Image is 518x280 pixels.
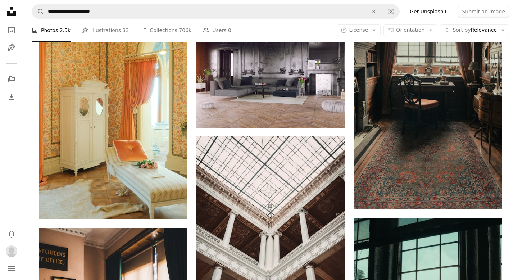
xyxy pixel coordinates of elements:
[4,40,19,55] a: Illustrations
[6,245,17,257] img: Avatar of user Juliana Martinez
[337,24,381,36] button: License
[354,94,502,101] a: a chair sitting in a room next to a window
[4,4,19,20] a: Home — Unsplash
[82,19,129,42] a: Illustrations 33
[39,104,187,111] a: a bedroom with a white bed and a white dresser
[140,19,191,42] a: Collections 706k
[4,244,19,258] button: Profile
[4,227,19,241] button: Notifications
[453,27,471,33] span: Sort by
[4,90,19,104] a: Download History
[382,5,399,18] button: Visual search
[383,24,437,36] button: Orientation
[458,6,509,17] button: Submit an image
[196,245,345,252] a: The ceiling of a building with a glass roof
[228,26,231,34] span: 0
[396,27,424,33] span: Orientation
[4,261,19,276] button: Menu
[366,5,382,18] button: Clear
[196,69,345,75] a: Black style luxury interior. 3d rendering concept
[203,19,231,42] a: Users 0
[123,26,129,34] span: 33
[32,5,44,18] button: Search Unsplash
[196,16,345,128] img: Black style luxury interior. 3d rendering concept
[4,72,19,87] a: Collections
[453,27,497,34] span: Relevance
[32,4,400,19] form: Find visuals sitewide
[4,23,19,37] a: Photos
[440,24,509,36] button: Sort byRelevance
[179,26,191,34] span: 706k
[405,6,452,17] a: Get Unsplash+
[349,27,368,33] span: License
